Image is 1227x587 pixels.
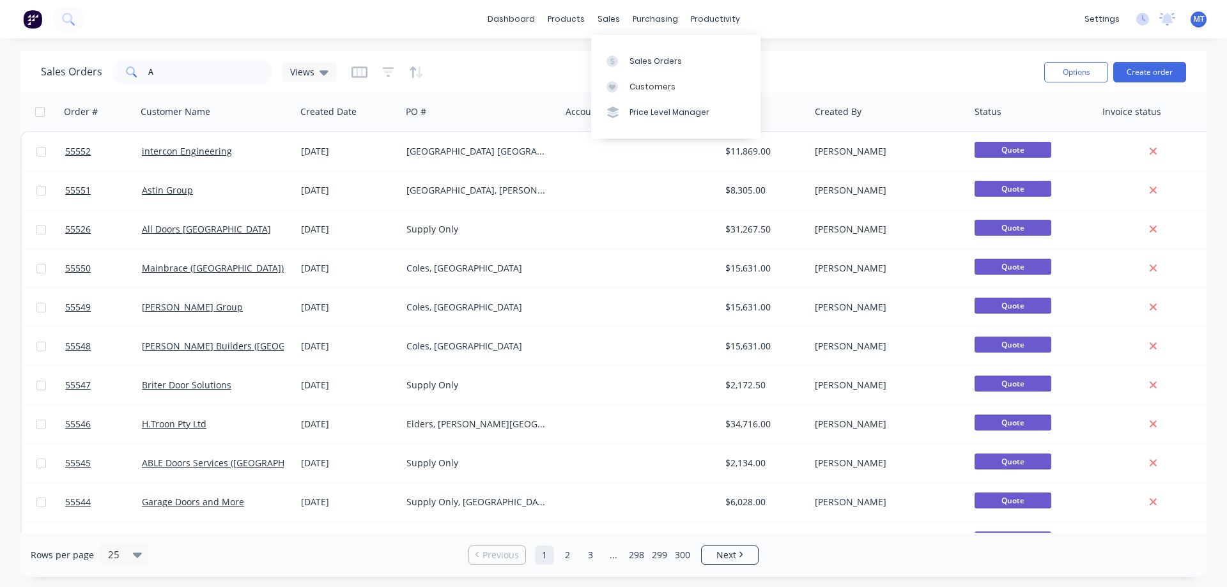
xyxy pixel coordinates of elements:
div: Supply Only [406,379,548,392]
div: $31,267.50 [725,223,801,236]
div: [PERSON_NAME] [815,262,957,275]
div: Elders, [PERSON_NAME][GEOGRAPHIC_DATA] [406,418,548,431]
div: Coles, [GEOGRAPHIC_DATA] [406,262,548,275]
div: [DATE] [301,145,396,158]
a: 55526 [65,210,142,248]
div: Customers [629,81,675,93]
div: Coles, [GEOGRAPHIC_DATA] [406,301,548,314]
div: [PERSON_NAME] [815,457,957,469]
span: Quote [975,181,1051,197]
a: H.Troon Pty Ltd [142,418,206,430]
h1: Sales Orders [41,66,102,78]
a: 55547 [65,366,142,404]
span: Quote [975,454,1051,469]
span: 55548 [65,340,91,353]
div: sales [591,10,626,29]
div: $6,028.00 [725,496,801,508]
div: [PERSON_NAME] [815,379,957,392]
span: MT [1193,13,1205,25]
div: [DATE] [301,340,396,353]
span: Quote [975,337,1051,353]
div: Customer Name [141,105,210,118]
span: 55526 [65,223,91,236]
div: $2,172.50 [725,379,801,392]
a: Previous page [469,549,525,561]
a: Page 299 [650,545,669,565]
span: 55550 [65,262,91,275]
span: 55552 [65,145,91,158]
span: Rows per page [31,549,94,561]
div: $34,716.00 [725,418,801,431]
a: Next page [702,549,758,561]
a: Astin Group [142,184,193,196]
div: [PERSON_NAME] [815,496,957,508]
span: 55547 [65,379,91,392]
span: Quote [975,298,1051,314]
a: [PERSON_NAME] Builders ([GEOGRAPHIC_DATA]) [142,340,348,352]
a: Page 2 [558,545,577,565]
div: [PERSON_NAME] [815,145,957,158]
span: Quote [975,415,1051,431]
div: Order # [64,105,98,118]
div: [DATE] [301,418,396,431]
div: $15,631.00 [725,340,801,353]
a: dashboard [481,10,541,29]
button: Options [1044,62,1108,82]
div: Created By [815,105,861,118]
div: [DATE] [301,496,396,508]
a: 55546 [65,405,142,443]
span: Quote [975,259,1051,275]
div: [GEOGRAPHIC_DATA], [PERSON_NAME][GEOGRAPHIC_DATA] [406,184,548,197]
a: [PERSON_NAME] Group [142,301,243,313]
a: Briter Door Solutions [142,379,231,391]
span: 55549 [65,301,91,314]
div: Accounting Order # [566,105,650,118]
div: [DATE] [301,301,396,314]
div: $15,631.00 [725,301,801,314]
a: 55552 [65,132,142,171]
div: Supply Only [406,223,548,236]
div: products [541,10,591,29]
div: Price Level Manager [629,107,709,118]
span: Quote [975,220,1051,236]
div: Invoice status [1102,105,1161,118]
div: [PERSON_NAME] [815,184,957,197]
a: 55548 [65,327,142,365]
span: Quote [975,142,1051,158]
ul: Pagination [463,545,764,565]
div: $8,305.00 [725,184,801,197]
a: Mainbrace ([GEOGRAPHIC_DATA]) [142,262,284,274]
span: 55544 [65,496,91,508]
div: [DATE] [301,379,396,392]
div: Sales Orders [629,56,682,67]
a: ABLE Doors Services ([GEOGRAPHIC_DATA]) Pty Ltd [142,457,355,469]
a: All Doors [GEOGRAPHIC_DATA] [142,223,271,235]
img: Factory [23,10,42,29]
a: intercon Engineering [142,145,232,157]
span: Quote [975,531,1051,547]
div: Supply Only, [GEOGRAPHIC_DATA] [406,496,548,508]
div: [DATE] [301,457,396,469]
a: Page 1 is your current page [535,545,554,565]
div: settings [1078,10,1126,29]
div: [PERSON_NAME] [815,223,957,236]
a: Sales Orders [591,48,760,73]
div: Status [975,105,1001,118]
span: 55551 [65,184,91,197]
span: Next [716,549,736,561]
div: productivity [684,10,746,29]
div: [DATE] [301,184,396,197]
span: Views [290,65,314,79]
div: $15,631.00 [725,262,801,275]
div: [PERSON_NAME] [815,340,957,353]
div: Coles, [GEOGRAPHIC_DATA] [406,340,548,353]
a: Customers [591,74,760,100]
div: [GEOGRAPHIC_DATA] [GEOGRAPHIC_DATA] [406,145,548,158]
span: 55546 [65,418,91,431]
div: purchasing [626,10,684,29]
a: Jump forward [604,545,623,565]
a: 55543 [65,522,142,560]
a: Garage Doors and More [142,496,244,508]
a: 55549 [65,288,142,326]
div: [PERSON_NAME] [815,418,957,431]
